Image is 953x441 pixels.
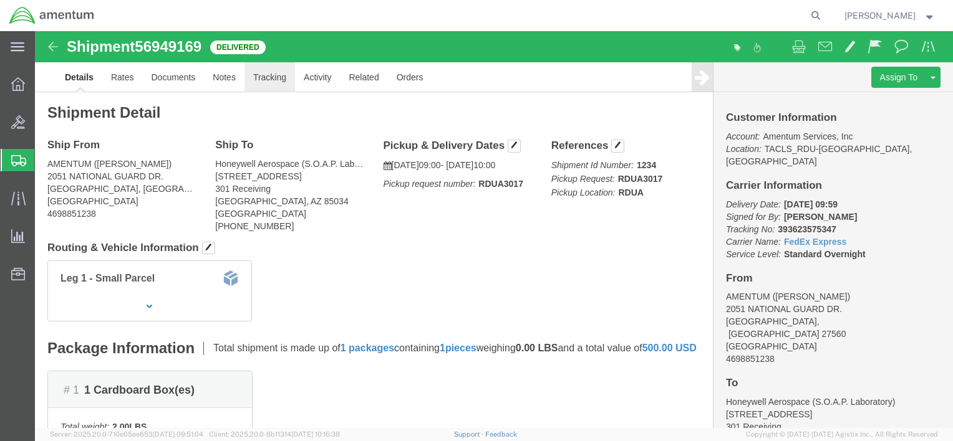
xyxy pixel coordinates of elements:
a: Feedback [485,430,517,438]
button: [PERSON_NAME] [844,8,936,23]
iframe: FS Legacy Container [35,31,953,428]
span: Copyright © [DATE]-[DATE] Agistix Inc., All Rights Reserved [746,429,938,440]
a: Support [454,430,485,438]
span: Client: 2025.20.0-8b113f4 [209,430,340,438]
img: logo [9,6,95,25]
span: Server: 2025.20.0-710e05ee653 [50,430,203,438]
span: [DATE] 09:51:04 [153,430,203,438]
span: [DATE] 10:16:38 [291,430,340,438]
span: Francisco Talavera [844,9,916,22]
